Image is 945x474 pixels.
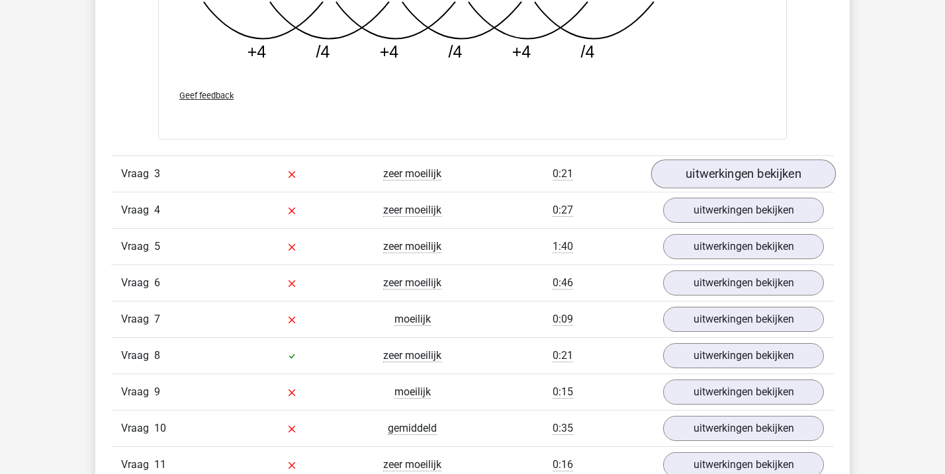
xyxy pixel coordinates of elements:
[154,204,160,216] span: 4
[154,240,160,253] span: 5
[154,385,160,398] span: 9
[581,42,595,61] tspan: /4
[553,240,573,253] span: 1:40
[121,311,154,327] span: Vraag
[121,420,154,436] span: Vraag
[553,276,573,290] span: 0:46
[316,42,330,61] tspan: /4
[383,276,441,290] span: zeer moeilijk
[247,42,267,61] tspan: +4
[394,313,431,326] span: moeilijk
[383,349,441,362] span: zeer moeilijk
[154,349,160,362] span: 8
[380,42,399,61] tspan: +4
[383,204,441,217] span: zeer moeilijk
[449,42,463,61] tspan: /4
[553,313,573,326] span: 0:09
[512,42,531,61] tspan: +4
[383,458,441,471] span: zeer moeilijk
[121,166,154,182] span: Vraag
[121,348,154,364] span: Vraag
[121,239,154,255] span: Vraag
[121,457,154,473] span: Vraag
[154,276,160,289] span: 6
[663,416,824,441] a: uitwerkingen bekijken
[553,422,573,435] span: 0:35
[663,343,824,368] a: uitwerkingen bekijken
[553,385,573,399] span: 0:15
[553,167,573,180] span: 0:21
[154,167,160,180] span: 3
[553,204,573,217] span: 0:27
[121,384,154,400] span: Vraag
[651,159,836,188] a: uitwerkingen bekijken
[383,240,441,253] span: zeer moeilijk
[394,385,431,399] span: moeilijk
[179,91,234,100] span: Geef feedback
[663,270,824,296] a: uitwerkingen bekijken
[553,458,573,471] span: 0:16
[121,202,154,218] span: Vraag
[663,379,824,405] a: uitwerkingen bekijken
[154,458,166,471] span: 11
[553,349,573,362] span: 0:21
[663,198,824,223] a: uitwerkingen bekijken
[663,234,824,259] a: uitwerkingen bekijken
[663,307,824,332] a: uitwerkingen bekijken
[154,422,166,434] span: 10
[121,275,154,291] span: Vraag
[388,422,437,435] span: gemiddeld
[383,167,441,180] span: zeer moeilijk
[154,313,160,325] span: 7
